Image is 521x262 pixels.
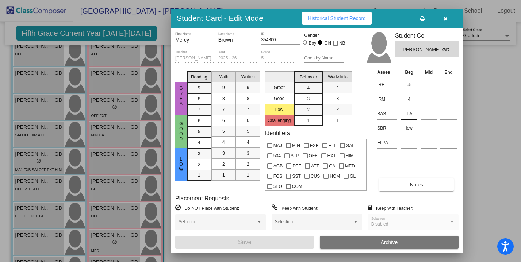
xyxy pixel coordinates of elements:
[309,40,317,46] div: Boy
[377,123,397,134] input: assessment
[178,121,184,142] span: Good
[198,117,200,124] span: 6
[379,178,454,191] button: Notes
[336,117,339,124] span: 1
[178,157,184,172] span: Low
[177,14,263,23] h3: Student Card - Edit Mode
[302,12,372,25] button: Historical Student Record
[311,162,319,170] span: ATT
[442,46,452,54] span: GD
[247,84,249,91] span: 9
[309,151,318,160] span: OFF
[198,172,200,178] span: 1
[395,32,459,39] h3: Student Cell
[336,84,339,91] span: 4
[222,128,225,135] span: 5
[222,139,225,146] span: 4
[311,172,320,181] span: CUS
[371,221,388,227] span: Disabled
[178,86,184,111] span: Great
[222,84,225,91] span: 9
[261,38,300,43] input: Enter ID
[336,106,339,113] span: 2
[198,85,200,91] span: 9
[273,162,283,170] span: AGB
[273,141,282,150] span: MAJ
[346,141,353,150] span: SAI
[368,204,413,212] label: = Keep with Teacher:
[273,172,283,181] span: FOS
[399,68,419,76] th: Beg
[222,106,225,113] span: 7
[247,150,249,157] span: 3
[241,73,255,80] span: Writing
[377,94,397,105] input: assessment
[375,68,399,76] th: Asses
[410,182,423,188] span: Notes
[320,236,459,249] button: Archive
[377,137,397,148] input: assessment
[175,195,229,202] label: Placement Requests
[307,107,310,113] span: 2
[292,182,302,191] span: COM
[247,95,249,102] span: 8
[377,79,397,90] input: assessment
[307,117,310,124] span: 1
[345,162,355,170] span: MED
[291,151,299,160] span: SLP
[292,162,301,170] span: DEF
[438,68,459,76] th: End
[308,15,366,21] span: Historical Student Record
[307,96,310,102] span: 3
[265,130,290,136] label: Identifiers
[222,95,225,102] span: 8
[273,182,282,191] span: SLO
[350,172,356,181] span: GL
[198,107,200,113] span: 7
[198,150,200,157] span: 3
[339,39,345,47] span: NB
[329,162,335,170] span: GA
[175,204,239,212] label: = Do NOT Place with Student:
[292,141,300,150] span: MIN
[327,151,336,160] span: EXT
[222,117,225,124] span: 6
[247,128,249,135] span: 5
[198,139,200,146] span: 4
[261,56,300,61] input: grade
[273,151,281,160] span: 504
[175,56,215,61] input: teacher
[307,85,310,91] span: 4
[304,32,344,39] mat-label: Gender
[222,172,225,178] span: 1
[401,46,442,54] span: [PERSON_NAME]
[329,141,336,150] span: ELL
[330,172,340,181] span: HOM
[346,151,354,160] span: HIM
[175,236,314,249] button: Save
[218,56,258,61] input: year
[238,239,251,245] span: Save
[247,161,249,167] span: 2
[381,239,398,245] span: Archive
[336,95,339,102] span: 3
[198,161,200,168] span: 2
[247,117,249,124] span: 6
[292,172,300,181] span: SST
[377,108,397,119] input: assessment
[198,96,200,102] span: 8
[247,139,249,146] span: 4
[219,73,229,80] span: Math
[191,74,207,80] span: Reading
[198,128,200,135] span: 5
[272,204,318,212] label: = Keep with Student:
[222,161,225,167] span: 2
[419,68,438,76] th: Mid
[247,106,249,113] span: 7
[324,40,331,46] div: Girl
[247,172,249,178] span: 1
[310,141,319,150] span: EXB
[222,150,225,157] span: 3
[304,56,344,61] input: goes by name
[328,73,348,80] span: Workskills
